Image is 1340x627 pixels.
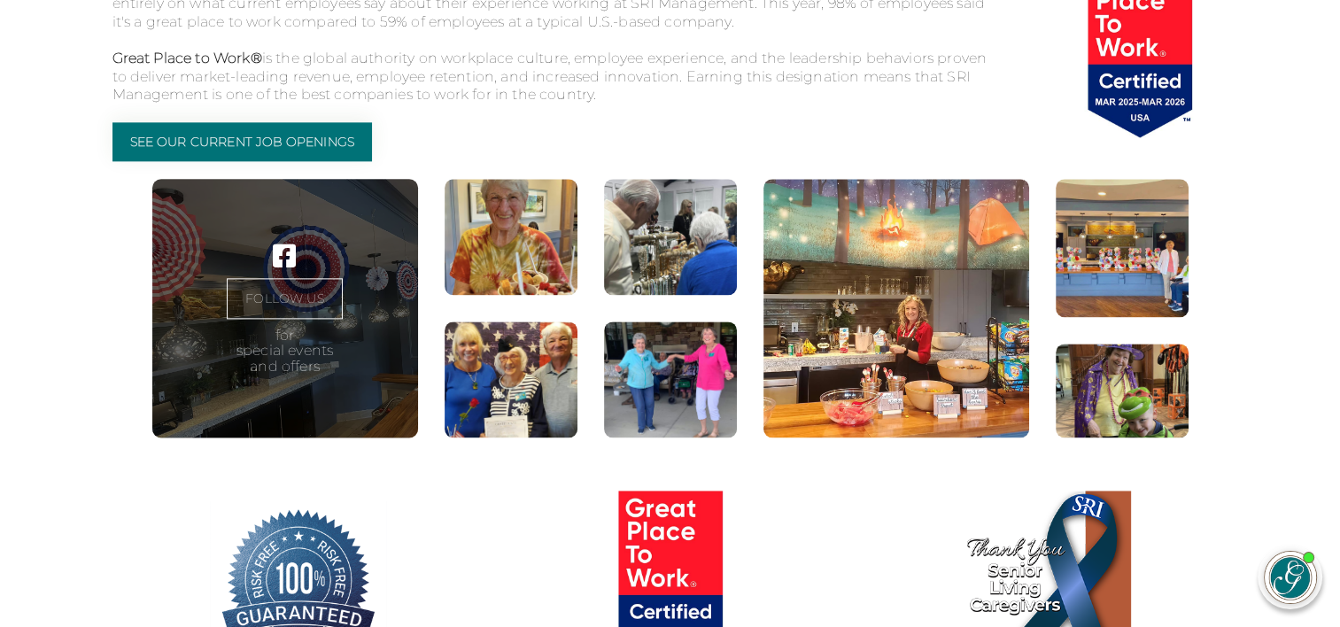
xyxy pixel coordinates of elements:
[112,122,372,161] a: See Our Current Job Openings
[236,328,333,375] p: for special events and offers
[227,278,342,319] a: FOLLOW US
[1265,552,1316,603] img: avatar
[273,243,296,269] a: Visit our ' . $platform_name . ' page
[112,50,262,66] strong: Great Place to Work®
[112,50,998,122] p: is the global authority on workplace culture, employee experience, and the leadership behaviors p...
